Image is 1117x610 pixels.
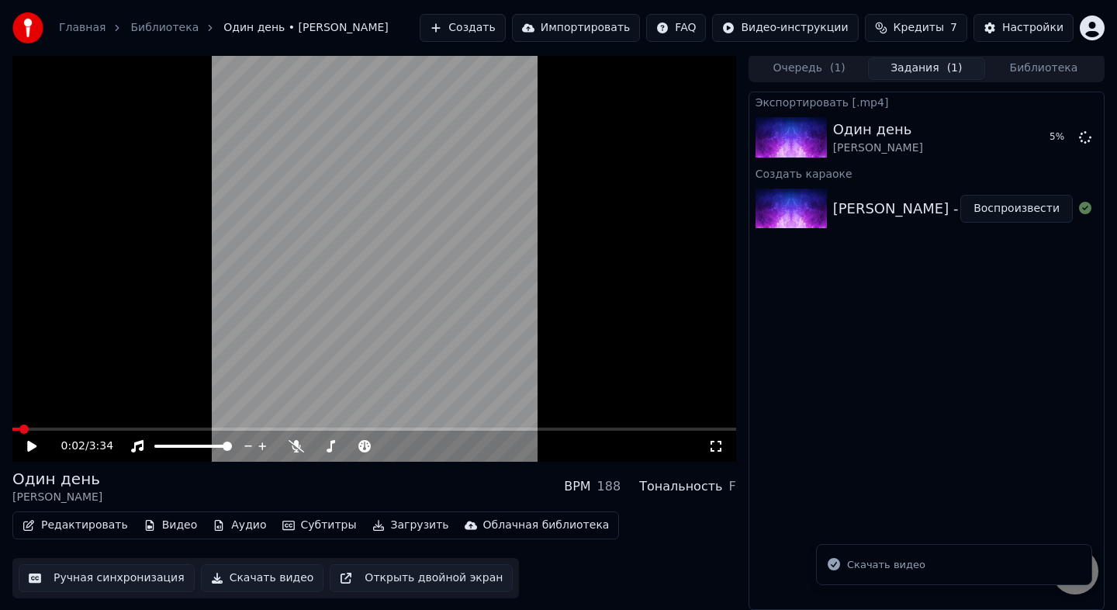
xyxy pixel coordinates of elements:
[137,515,204,536] button: Видео
[206,515,272,536] button: Аудио
[12,12,43,43] img: youka
[1002,20,1063,36] div: Настройки
[130,20,199,36] a: Библиотека
[749,164,1104,182] div: Создать караоке
[833,198,1042,220] div: [PERSON_NAME] - Один день
[61,438,99,454] div: /
[61,438,85,454] span: 0:02
[276,515,363,536] button: Субтитры
[973,14,1074,42] button: Настройки
[1050,131,1073,144] div: 5 %
[868,57,985,80] button: Задания
[833,119,923,140] div: Один день
[728,477,735,496] div: F
[960,195,1073,223] button: Воспроизвести
[16,515,134,536] button: Редактировать
[985,57,1102,80] button: Библиотека
[12,490,102,505] div: [PERSON_NAME]
[12,468,102,490] div: Один день
[59,20,105,36] a: Главная
[950,20,957,36] span: 7
[646,14,706,42] button: FAQ
[597,477,621,496] div: 188
[712,14,858,42] button: Видео-инструкции
[512,14,641,42] button: Импортировать
[865,14,967,42] button: Кредиты7
[483,518,610,533] div: Облачная библиотека
[751,57,868,80] button: Очередь
[833,140,923,156] div: [PERSON_NAME]
[19,564,195,592] button: Ручная синхронизация
[223,20,389,36] span: Один день • [PERSON_NAME]
[420,14,505,42] button: Создать
[894,20,944,36] span: Кредиты
[947,61,963,76] span: ( 1 )
[201,564,324,592] button: Скачать видео
[366,515,455,536] button: Загрузить
[59,20,389,36] nav: breadcrumb
[564,477,590,496] div: BPM
[639,477,722,496] div: Тональность
[830,61,846,76] span: ( 1 )
[330,564,513,592] button: Открыть двойной экран
[847,557,925,573] div: Скачать видео
[749,92,1104,111] div: Экспортировать [.mp4]
[89,438,113,454] span: 3:34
